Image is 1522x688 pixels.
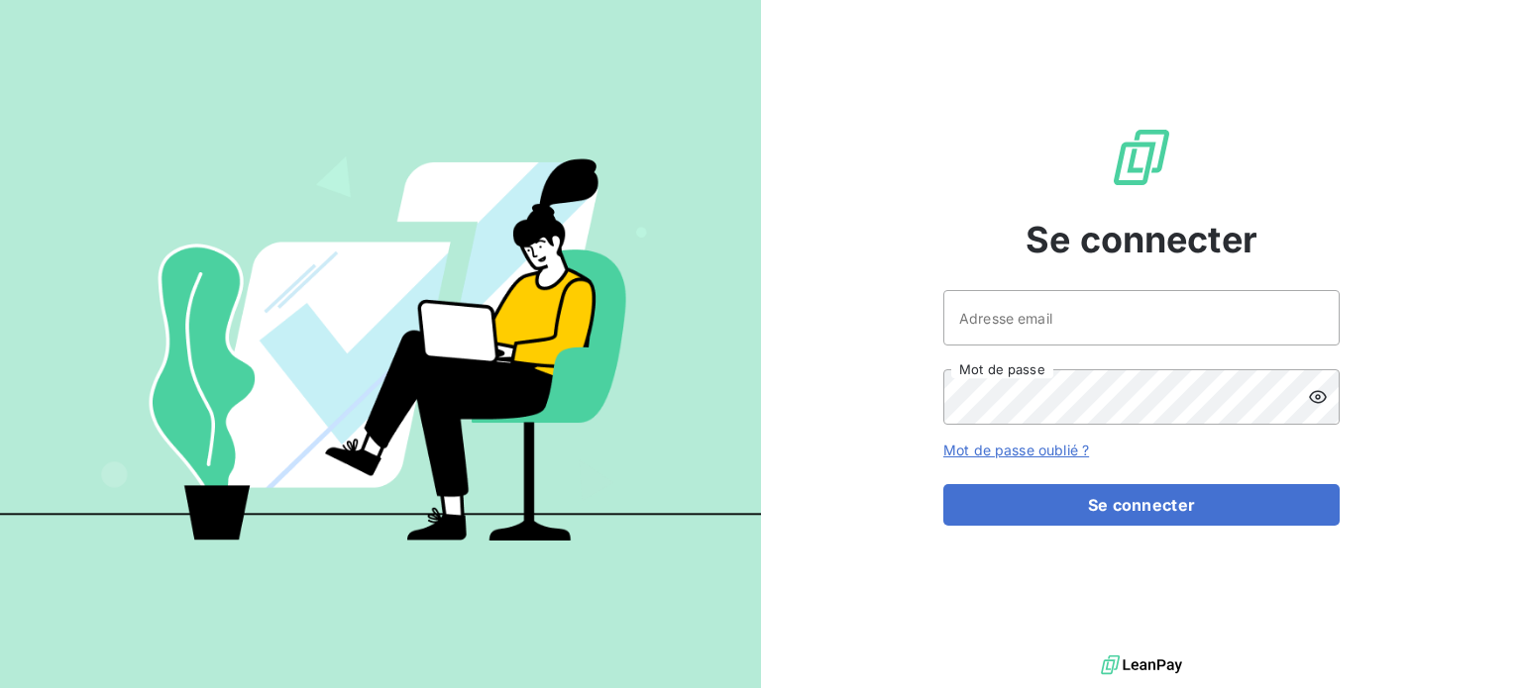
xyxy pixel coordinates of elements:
[1026,213,1257,266] span: Se connecter
[1110,126,1173,189] img: Logo LeanPay
[943,290,1340,345] input: placeholder
[943,484,1340,526] button: Se connecter
[1101,650,1182,680] img: logo
[943,442,1089,458] a: Mot de passe oublié ?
